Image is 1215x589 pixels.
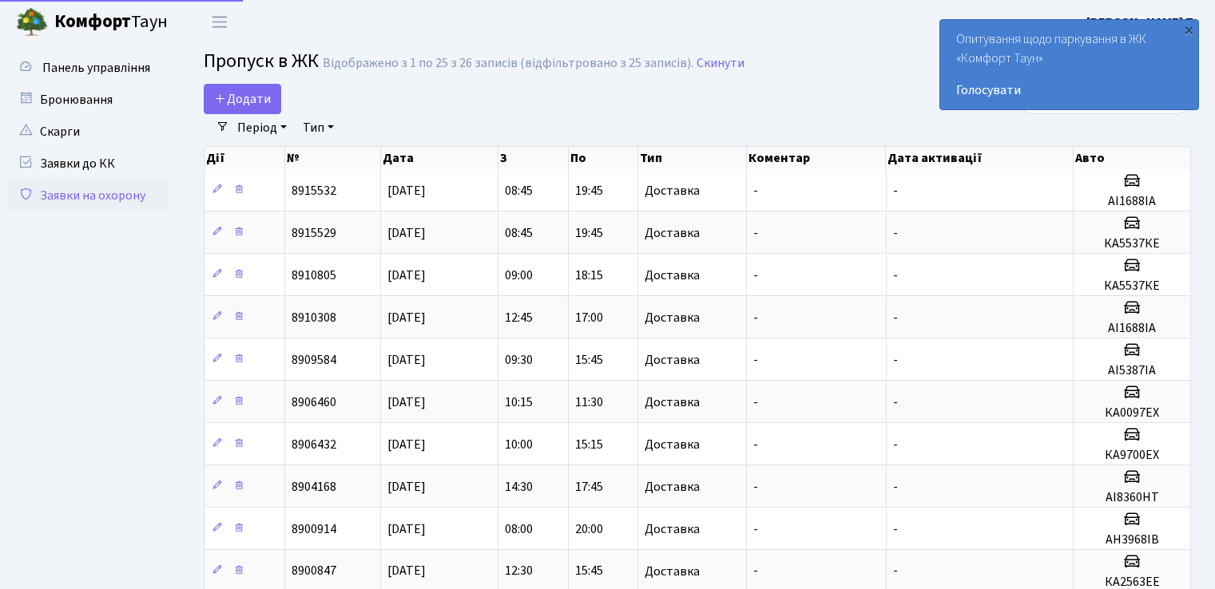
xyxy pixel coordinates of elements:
span: 8904168 [292,478,336,496]
span: - [753,351,758,369]
span: Доставка [645,565,700,578]
span: - [893,563,898,580]
span: - [753,436,758,453]
th: Дата [381,147,498,169]
a: Скарги [8,116,168,148]
span: [DATE] [387,520,426,538]
span: 10:15 [505,393,533,411]
span: 8900914 [292,520,336,538]
span: [DATE] [387,563,426,580]
span: 09:00 [505,267,533,284]
span: Доставка [645,227,700,239]
span: [DATE] [387,393,426,411]
a: Скинути [697,56,744,71]
span: 08:45 [505,224,533,242]
a: Тип [296,114,340,141]
span: - [753,563,758,580]
span: - [893,224,898,242]
h5: АІ1688ІА [1080,321,1184,336]
span: 8900847 [292,563,336,580]
span: 8906460 [292,393,336,411]
a: Заявки на охорону [8,180,168,211]
span: 8915532 [292,182,336,200]
h5: АІ5387ІА [1080,363,1184,378]
span: 15:45 [575,563,603,580]
th: № [285,147,381,169]
img: logo.png [16,6,48,38]
span: Таун [54,9,168,36]
button: Переключити навігацію [200,9,240,35]
span: Доставка [645,354,700,366]
span: 18:15 [575,267,603,284]
span: 09:30 [505,351,533,369]
span: [DATE] [387,182,426,200]
b: [PERSON_NAME] Т. [1086,14,1196,31]
span: 8910308 [292,309,336,326]
span: Доставка [645,396,700,409]
th: Тип [638,147,747,169]
h5: АІ1688ІА [1080,194,1184,209]
span: - [893,393,898,411]
a: Період [231,114,293,141]
div: Відображено з 1 по 25 з 26 записів (відфільтровано з 25 записів). [323,56,693,71]
span: [DATE] [387,224,426,242]
span: - [893,309,898,326]
span: 19:45 [575,182,603,200]
span: - [753,182,758,200]
span: Доставка [645,269,700,282]
span: [DATE] [387,267,426,284]
span: - [753,309,758,326]
th: Коментар [747,147,886,169]
span: Доставка [645,438,700,451]
span: - [753,520,758,538]
span: 20:00 [575,520,603,538]
h5: КА0097ЕХ [1080,405,1184,421]
span: - [753,478,758,496]
a: Голосувати [956,81,1182,100]
span: - [893,436,898,453]
span: 17:45 [575,478,603,496]
span: 14:30 [505,478,533,496]
h5: АН3968ІВ [1080,532,1184,547]
span: Доставка [645,311,700,324]
span: 8906432 [292,436,336,453]
span: - [893,351,898,369]
span: - [753,267,758,284]
span: - [893,267,898,284]
h5: КА9700ЕХ [1080,448,1184,463]
span: 12:45 [505,309,533,326]
span: 08:45 [505,182,533,200]
h5: АІ8360НТ [1080,490,1184,505]
span: 8915529 [292,224,336,242]
span: - [753,224,758,242]
span: 08:00 [505,520,533,538]
a: Заявки до КК [8,148,168,180]
span: 19:45 [575,224,603,242]
span: - [753,393,758,411]
h5: КА5537КЕ [1080,279,1184,294]
span: 11:30 [575,393,603,411]
a: Додати [204,84,281,114]
span: Додати [214,90,271,108]
th: По [569,147,638,169]
span: 15:45 [575,351,603,369]
div: Опитування щодо паркування в ЖК «Комфорт Таун» [940,20,1198,109]
span: Панель управління [42,59,150,77]
span: Доставка [645,523,700,536]
span: [DATE] [387,436,426,453]
th: Дата активації [886,147,1074,169]
div: × [1181,22,1197,38]
a: Панель управління [8,52,168,84]
span: - [893,182,898,200]
span: [DATE] [387,351,426,369]
span: [DATE] [387,478,426,496]
span: Доставка [645,480,700,493]
a: Бронювання [8,84,168,116]
span: [DATE] [387,309,426,326]
b: Комфорт [54,9,131,34]
h5: КА5537КЕ [1080,236,1184,251]
span: Пропуск в ЖК [204,47,319,75]
span: - [893,520,898,538]
span: Доставка [645,184,700,197]
th: Авто [1074,147,1191,169]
